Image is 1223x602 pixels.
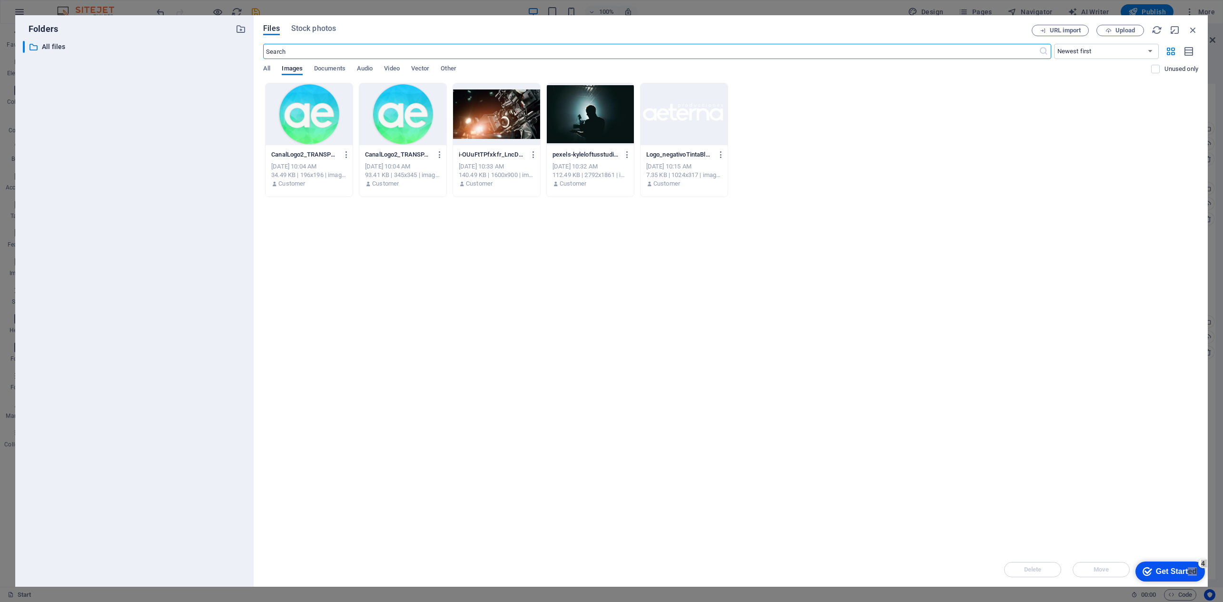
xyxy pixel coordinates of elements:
span: Files [263,23,280,34]
div: Get Started 4 items remaining, 20% complete [8,5,77,25]
p: Customer [653,179,680,188]
div: 140.49 KB | 1600x900 | image/jpeg [459,171,534,179]
span: All [263,63,270,76]
i: Reload [1152,25,1162,35]
span: Documents [314,63,345,76]
button: Upload [1096,25,1144,36]
p: Customer [560,179,586,188]
p: Displays only files that are not in use on the website. Files added during this session can still... [1164,65,1198,73]
p: Logo_negativoTintaBlanca_aeterna-e1565276913894-weWGQ_0t3fc1PW1T0hgnMA.png [646,150,713,159]
span: URL import [1050,28,1081,33]
div: ​ [23,41,25,53]
div: 112.49 KB | 2792x1861 | image/jpeg [552,171,628,179]
div: [DATE] 10:15 AM [646,162,722,171]
p: CanalLogo2_TRANSPARENTE-NQ1Fk6RHwMpwmjv1WyfYEw-xQMGw7ozV_dO9yGf6jaRMw.png [271,150,338,159]
div: [DATE] 10:04 AM [365,162,441,171]
div: 93.41 KB | 345x345 | image/png [365,171,441,179]
p: All files [42,41,228,52]
div: [DATE] 10:32 AM [552,162,628,171]
span: Vector [411,63,430,76]
i: Close [1188,25,1198,35]
span: Stock photos [291,23,336,34]
input: Search [263,44,1038,59]
p: i-OUuFtTPfxkfr_LncDPOuYg.jpeg [459,150,525,159]
p: pexels-kyleloftusstudios-3379934-65BByvJl-fEolPR-AuZ-Qw.jpg [552,150,619,159]
span: Audio [357,63,373,76]
p: Customer [372,179,399,188]
div: [DATE] 10:04 AM [271,162,347,171]
p: Customer [466,179,493,188]
span: Video [384,63,399,76]
div: [DATE] 10:33 AM [459,162,534,171]
p: CanalLogo2_TRANSPARENTE-NQ1Fk6RHwMpwmjv1WyfYEw.png [365,150,432,159]
button: URL import [1032,25,1089,36]
i: Minimize [1170,25,1180,35]
span: Other [441,63,456,76]
i: Create new folder [236,24,246,34]
p: Customer [278,179,305,188]
div: 34.49 KB | 196x196 | image/png [271,171,347,179]
div: Get Started [28,10,69,19]
span: Upload [1115,28,1135,33]
div: 4 [70,2,80,11]
span: Images [282,63,303,76]
p: Folders [23,23,58,35]
div: 7.35 KB | 1024x317 | image/png [646,171,722,179]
